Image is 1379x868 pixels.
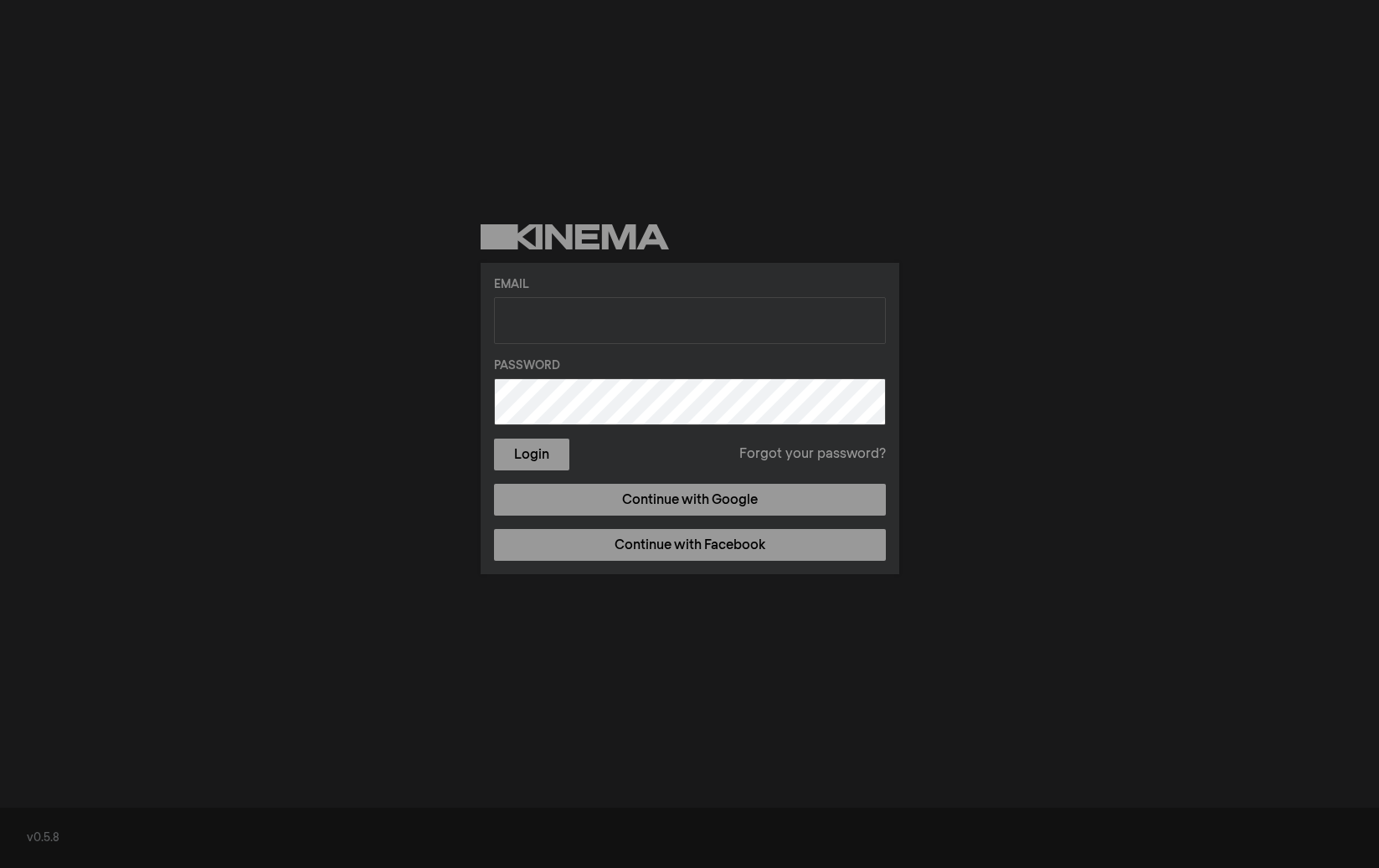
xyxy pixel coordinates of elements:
label: Password [494,357,886,375]
div: v0.5.8 [27,829,1352,847]
label: Email [494,276,886,294]
a: Continue with Google [494,484,886,516]
button: Login [494,439,569,470]
a: Continue with Facebook [494,529,886,561]
a: Forgot your password? [739,444,886,465]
